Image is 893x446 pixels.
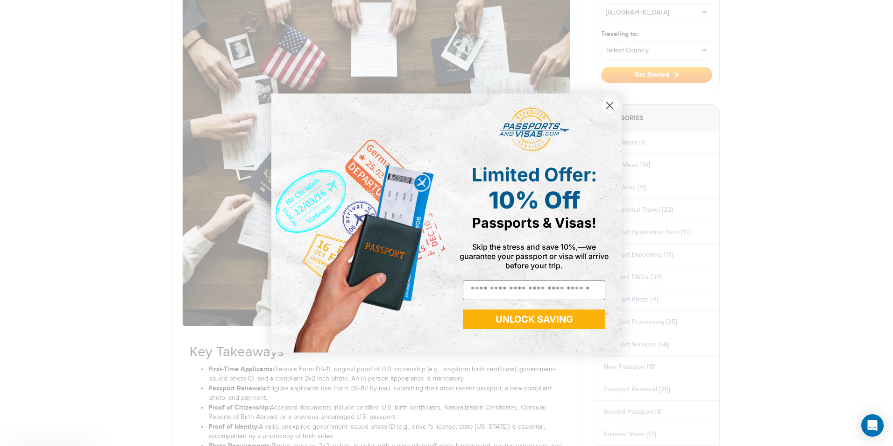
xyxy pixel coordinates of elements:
[472,215,596,231] span: Passports & Visas!
[861,414,884,437] div: Open Intercom Messenger
[460,242,609,270] span: Skip the stress and save 10%,—we guarantee your passport or visa will arrive before your trip.
[271,94,446,352] img: de9cda0d-0715-46ca-9a25-073762a91ba7.png
[499,108,569,151] img: passports and visas
[489,186,580,214] span: 10% Off
[463,309,605,329] button: UNLOCK SAVING
[602,97,618,114] button: Close dialog
[472,163,597,186] span: Limited Offer:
